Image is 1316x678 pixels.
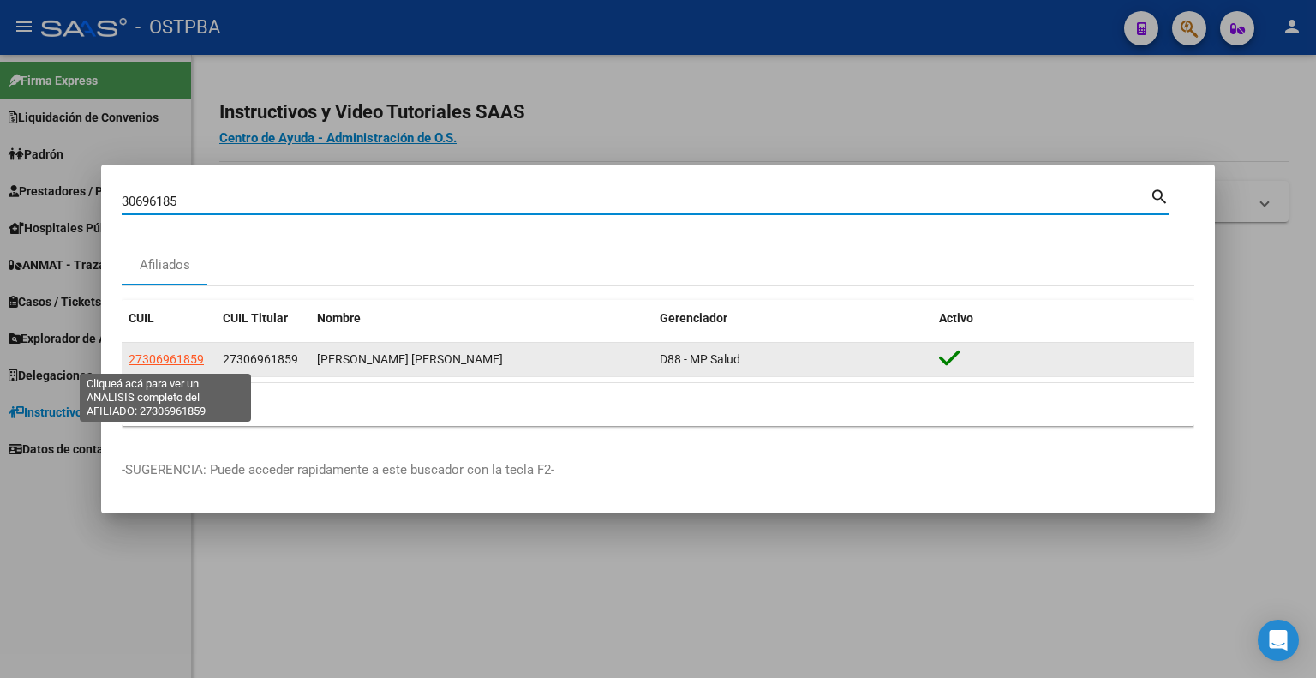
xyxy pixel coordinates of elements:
div: 1 total [122,383,1194,426]
span: 27306961859 [129,352,204,366]
datatable-header-cell: Nombre [310,300,653,337]
span: Nombre [317,311,361,325]
datatable-header-cell: Gerenciador [653,300,932,337]
span: D88 - MP Salud [660,352,740,366]
datatable-header-cell: CUIL [122,300,216,337]
div: Open Intercom Messenger [1258,620,1299,661]
span: CUIL Titular [223,311,288,325]
datatable-header-cell: CUIL Titular [216,300,310,337]
div: Afiliados [140,255,190,275]
span: Gerenciador [660,311,727,325]
span: Activo [939,311,973,325]
span: CUIL [129,311,154,325]
mat-icon: search [1150,185,1169,206]
span: 27306961859 [223,352,298,366]
datatable-header-cell: Activo [932,300,1194,337]
p: -SUGERENCIA: Puede acceder rapidamente a este buscador con la tecla F2- [122,460,1194,480]
div: [PERSON_NAME] [PERSON_NAME] [317,350,646,369]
